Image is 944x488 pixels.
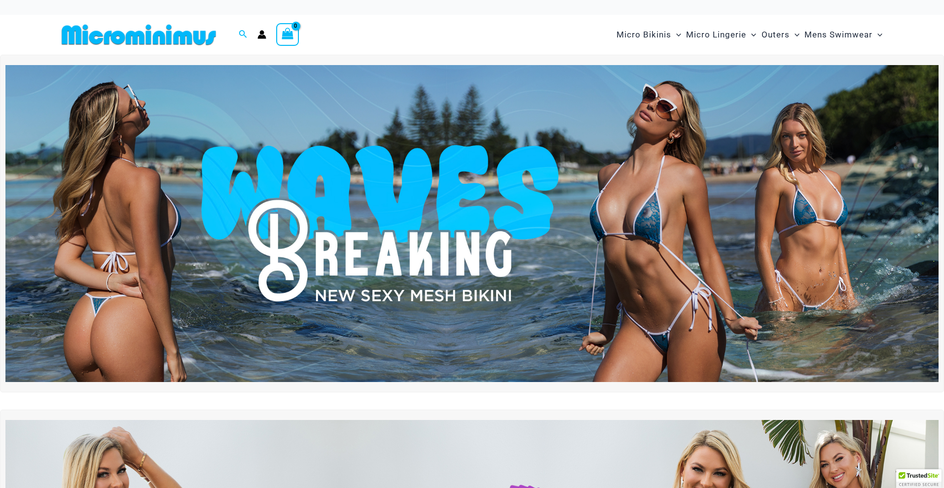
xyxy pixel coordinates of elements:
[686,22,746,47] span: Micro Lingerie
[276,23,299,46] a: View Shopping Cart, empty
[257,30,266,39] a: Account icon link
[58,24,220,46] img: MM SHOP LOGO FLAT
[896,469,942,488] div: TrustedSite Certified
[759,20,802,50] a: OutersMenu ToggleMenu Toggle
[239,29,248,41] a: Search icon link
[684,20,759,50] a: Micro LingerieMenu ToggleMenu Toggle
[614,20,684,50] a: Micro BikinisMenu ToggleMenu Toggle
[802,20,885,50] a: Mens SwimwearMenu ToggleMenu Toggle
[671,22,681,47] span: Menu Toggle
[790,22,799,47] span: Menu Toggle
[617,22,671,47] span: Micro Bikinis
[746,22,756,47] span: Menu Toggle
[872,22,882,47] span: Menu Toggle
[5,65,939,382] img: Waves Breaking Ocean Bikini Pack
[762,22,790,47] span: Outers
[613,18,886,51] nav: Site Navigation
[804,22,872,47] span: Mens Swimwear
